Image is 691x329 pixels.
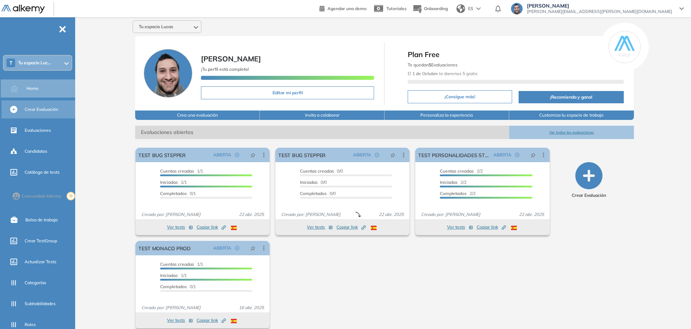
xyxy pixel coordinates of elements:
span: 0/0 [300,191,336,196]
span: 0/0 [300,179,327,185]
span: El te daremos 5 gratis [408,71,477,76]
span: [PERSON_NAME] [527,3,672,9]
button: Ver todas las evaluaciones [509,126,634,139]
img: Logo [1,5,45,14]
button: Customiza tu espacio de trabajo [509,111,634,120]
img: ESP [371,226,377,230]
a: Agendar una demo [319,4,366,12]
span: Creado por: [PERSON_NAME] [418,211,483,218]
img: Foto de perfil [144,49,192,98]
span: Iniciadas [160,273,178,278]
button: pushpin [525,149,541,161]
img: ESP [231,319,237,323]
span: Crear Evaluación [572,192,606,199]
span: Home [26,85,39,92]
span: Iniciadas [440,179,458,185]
span: Cuentas creadas [440,168,474,174]
span: 1/1 [160,261,203,267]
span: Subhabilidades [25,300,56,307]
span: check-circle [375,153,379,157]
span: 0/1 [160,284,196,289]
b: 5 [429,62,431,68]
span: 22 abr. 2025 [376,211,407,218]
button: Crea una evaluación [135,111,260,120]
span: pushpin [531,152,536,158]
span: 1/1 [160,273,187,278]
a: TEST MONACO PROD [138,241,191,255]
span: 1/1 [160,179,187,185]
span: Iniciadas [300,179,318,185]
span: Completados [160,284,187,289]
span: Evaluaciones abiertas [135,126,509,139]
span: 2/2 [440,191,476,196]
span: Creado por: [PERSON_NAME] [138,211,203,218]
button: ¡Consigue más! [408,90,512,103]
span: Completados [160,191,187,196]
span: Iniciadas [160,179,178,185]
span: 16 abr. 2025 [236,304,267,311]
button: Copiar link [197,316,226,325]
span: Copiar link [477,224,506,230]
img: ESP [231,226,237,230]
span: 22 abr. 2025 [236,211,267,218]
span: check-circle [235,153,239,157]
span: pushpin [250,245,256,251]
span: ABIERTA [213,245,231,251]
button: pushpin [245,149,261,161]
span: Tutoriales [386,6,407,11]
button: pushpin [245,242,261,254]
span: Agendar una demo [327,6,366,11]
span: Tu espacio Lucas [139,24,173,30]
button: Personaliza la experiencia [385,111,509,120]
button: pushpin [385,149,401,161]
button: Ver tests [167,223,193,231]
span: Cuentas creadas [160,261,194,267]
span: Creado por: [PERSON_NAME] [278,211,343,218]
span: Tu espacio Luc... [18,60,51,66]
a: TEST BUG STEPPER [138,148,186,162]
span: Catálogo de tests [25,169,60,176]
span: Copiar link [197,224,226,230]
span: ABIERTA [493,152,511,158]
span: 1/1 [160,168,203,174]
span: check-circle [515,153,519,157]
span: 22 abr. 2025 [516,211,547,218]
span: Roles [25,321,36,328]
span: [PERSON_NAME][EMAIL_ADDRESS][PERSON_NAME][DOMAIN_NAME] [527,9,672,14]
span: Copiar link [336,224,366,230]
span: Evaluaciones [25,127,51,134]
span: Crear Evaluación [25,106,58,113]
button: Invita a colaborar [260,111,385,120]
button: ¡Recomienda y gana! [519,91,624,103]
span: Candidatos [25,148,47,155]
b: 1 de Octubre [412,71,438,76]
span: Categorías [25,280,46,286]
span: Cuentas creadas [160,168,194,174]
span: ABIERTA [353,152,371,158]
button: Ver tests [447,223,473,231]
span: ES [468,5,473,12]
span: 2/2 [440,179,467,185]
span: pushpin [250,152,256,158]
button: Ver tests [167,316,193,325]
button: Copiar link [336,223,366,231]
button: Editar mi perfil [201,86,374,99]
a: TEST PERSONALIDADES STEPPER [418,148,490,162]
span: 0/1 [160,191,196,196]
span: ABIERTA [213,152,231,158]
button: Copiar link [197,223,226,231]
span: Bolsa de trabajo [25,217,58,223]
span: Copiar link [197,317,226,324]
img: world [456,4,465,13]
span: Creado por: [PERSON_NAME] [138,304,203,311]
span: pushpin [390,152,395,158]
img: ESP [511,226,517,230]
span: ¡Tu perfil está completo! [201,66,249,72]
span: Cuentas creadas [300,168,334,174]
span: Completados [300,191,327,196]
span: T [9,60,13,66]
span: [PERSON_NAME] [201,54,261,63]
span: Completados [440,191,467,196]
span: Crear TestGroup [25,238,57,244]
img: arrow [476,7,481,10]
